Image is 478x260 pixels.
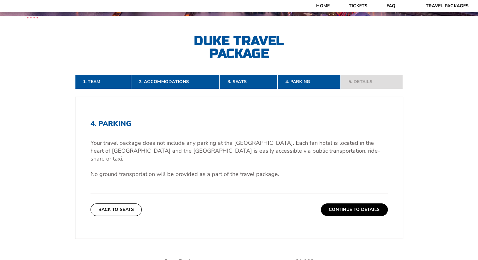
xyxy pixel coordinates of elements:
button: Back To Seats [91,203,142,216]
a: 2. Accommodations [131,75,220,89]
p: Your travel package does not include any parking at the [GEOGRAPHIC_DATA]. Each fan hotel is loca... [91,139,388,163]
a: 3. Seats [220,75,277,89]
h2: Duke Travel Package [170,35,308,60]
img: CBS Sports Thanksgiving Classic [19,3,46,31]
p: No ground transportation will be provided as a part of the travel package. [91,170,388,178]
h2: 4. Parking [91,120,388,128]
a: 1. Team [75,75,131,89]
button: Continue To Details [321,203,388,216]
